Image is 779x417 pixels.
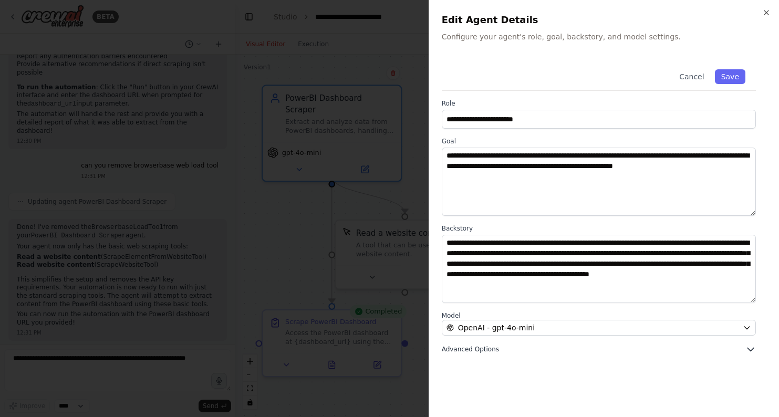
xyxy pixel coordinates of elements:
span: OpenAI - gpt-4o-mini [458,322,535,333]
label: Goal [442,137,756,145]
span: Advanced Options [442,345,499,353]
button: OpenAI - gpt-4o-mini [442,320,756,336]
h2: Edit Agent Details [442,13,766,27]
label: Role [442,99,756,108]
p: Configure your agent's role, goal, backstory, and model settings. [442,32,766,42]
button: Cancel [673,69,710,84]
button: Advanced Options [442,344,756,355]
label: Backstory [442,224,756,233]
button: Save [715,69,745,84]
label: Model [442,311,756,320]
